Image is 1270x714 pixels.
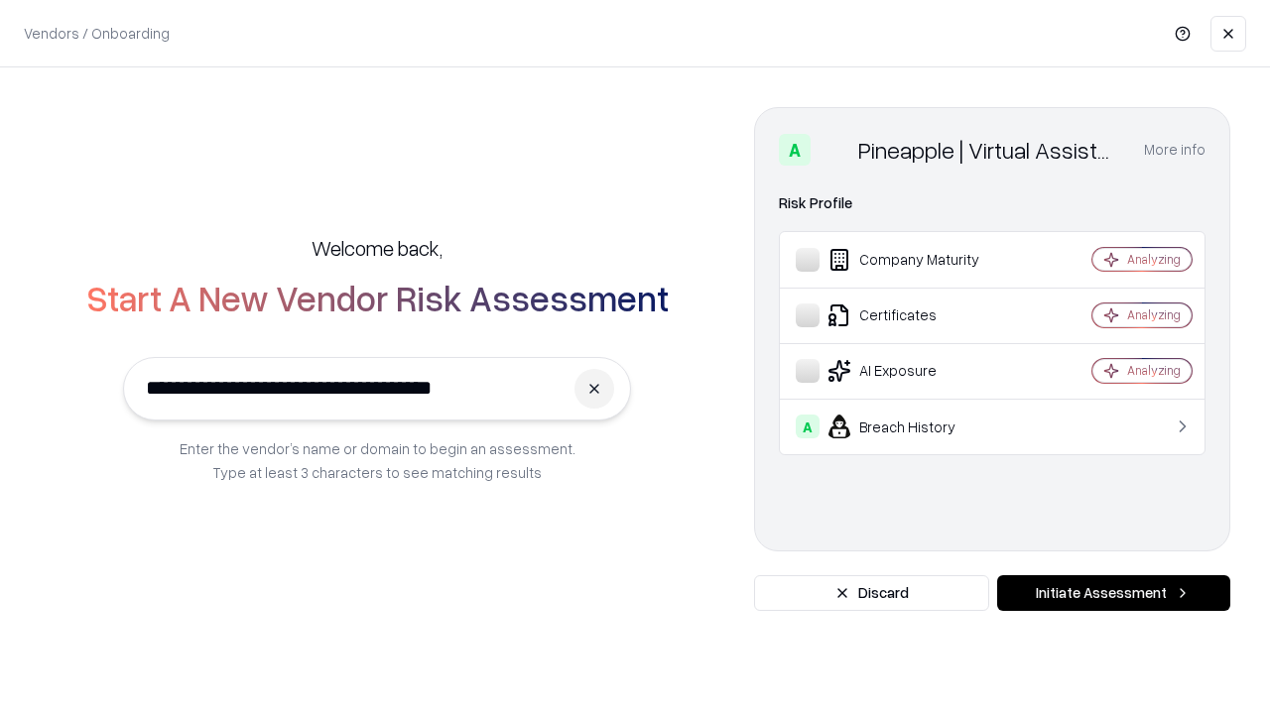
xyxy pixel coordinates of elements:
[754,575,989,611] button: Discard
[796,303,1033,327] div: Certificates
[796,415,820,438] div: A
[86,278,669,317] h2: Start A New Vendor Risk Assessment
[1144,132,1206,168] button: More info
[858,134,1120,166] div: Pineapple | Virtual Assistant Agency
[796,415,1033,438] div: Breach History
[1127,251,1181,268] div: Analyzing
[24,23,170,44] p: Vendors / Onboarding
[1127,362,1181,379] div: Analyzing
[180,436,575,484] p: Enter the vendor’s name or domain to begin an assessment. Type at least 3 characters to see match...
[779,191,1206,215] div: Risk Profile
[819,134,850,166] img: Pineapple | Virtual Assistant Agency
[796,248,1033,272] div: Company Maturity
[779,134,811,166] div: A
[796,359,1033,383] div: AI Exposure
[997,575,1230,611] button: Initiate Assessment
[1127,306,1181,323] div: Analyzing
[312,234,443,262] h5: Welcome back,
